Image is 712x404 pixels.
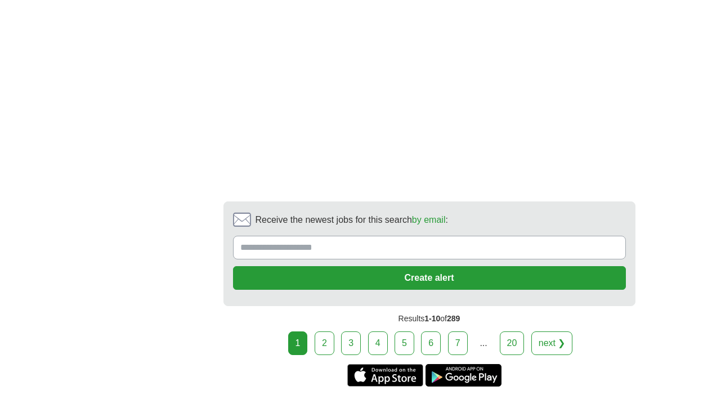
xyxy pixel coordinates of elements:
a: 3 [341,331,361,355]
a: Get the iPhone app [347,364,423,387]
a: 6 [421,331,441,355]
div: 1 [288,331,308,355]
a: 4 [368,331,388,355]
span: 289 [447,314,460,323]
a: next ❯ [531,331,573,355]
a: 7 [448,331,468,355]
a: 20 [500,331,525,355]
span: 1-10 [424,314,440,323]
a: Get the Android app [426,364,501,387]
span: Receive the newest jobs for this search : [256,213,448,227]
div: Results of [223,306,635,331]
a: 5 [395,331,414,355]
a: 2 [315,331,334,355]
div: ... [472,332,495,354]
button: Create alert [233,266,626,290]
a: by email [412,215,446,225]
